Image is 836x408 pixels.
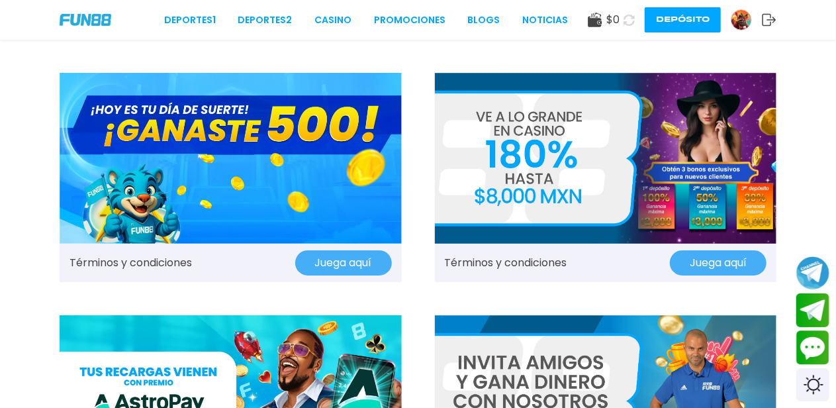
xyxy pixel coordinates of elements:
[670,250,766,276] button: Juega aquí
[445,255,567,271] a: Términos y condiciones
[435,73,777,244] img: Promo Banner
[522,13,568,27] a: NOTICIAS
[238,13,293,27] a: Deportes2
[60,73,402,244] img: Promo Banner
[645,7,721,32] button: Depósito
[164,13,216,27] a: Deportes1
[796,256,829,290] button: Join telegram channel
[796,331,829,365] button: Contact customer service
[731,10,751,30] img: Avatar
[374,13,445,27] a: Promociones
[606,12,620,28] span: $ 0
[467,13,500,27] a: BLOGS
[70,255,192,271] a: Términos y condiciones
[796,368,829,401] div: Switch theme
[295,250,392,276] button: Juega aquí
[60,14,111,25] img: Company Logo
[731,9,762,30] a: Avatar
[796,293,829,328] button: Join telegram
[314,13,351,27] a: CASINO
